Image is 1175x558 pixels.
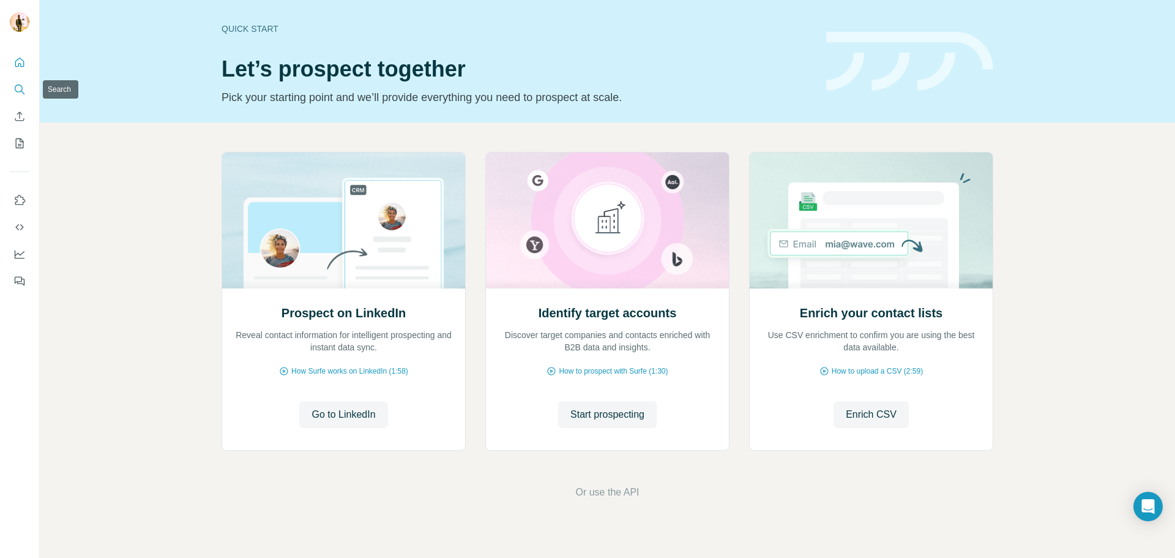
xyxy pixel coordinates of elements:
[10,51,29,74] button: Quick start
[222,89,811,106] p: Pick your starting point and we’ll provide everything you need to prospect at scale.
[558,401,657,428] button: Start prospecting
[10,270,29,292] button: Feedback
[498,329,717,353] p: Discover target companies and contacts enriched with B2B data and insights.
[559,366,668,377] span: How to prospect with Surfe (1:30)
[539,304,677,322] h2: Identify target accounts
[749,153,993,288] img: Enrich your contact lists
[10,189,29,211] button: Use Surfe on LinkedIn
[570,407,644,422] span: Start prospecting
[10,132,29,154] button: My lists
[826,32,993,91] img: banner
[222,153,466,288] img: Prospect on LinkedIn
[10,78,29,100] button: Search
[291,366,408,377] span: How Surfe works on LinkedIn (1:58)
[222,23,811,35] div: Quick start
[10,216,29,238] button: Use Surfe API
[575,485,639,500] button: Or use the API
[832,366,923,377] span: How to upload a CSV (2:59)
[762,329,980,353] p: Use CSV enrichment to confirm you are using the best data available.
[222,57,811,81] h1: Let’s prospect together
[299,401,387,428] button: Go to LinkedIn
[234,329,453,353] p: Reveal contact information for intelligent prospecting and instant data sync.
[1133,492,1163,521] div: Open Intercom Messenger
[311,407,375,422] span: Go to LinkedIn
[846,407,897,422] span: Enrich CSV
[10,12,29,32] img: Avatar
[834,401,909,428] button: Enrich CSV
[10,243,29,265] button: Dashboard
[800,304,942,322] h2: Enrich your contact lists
[10,105,29,127] button: Enrich CSV
[282,304,406,322] h2: Prospect on LinkedIn
[485,153,729,288] img: Identify target accounts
